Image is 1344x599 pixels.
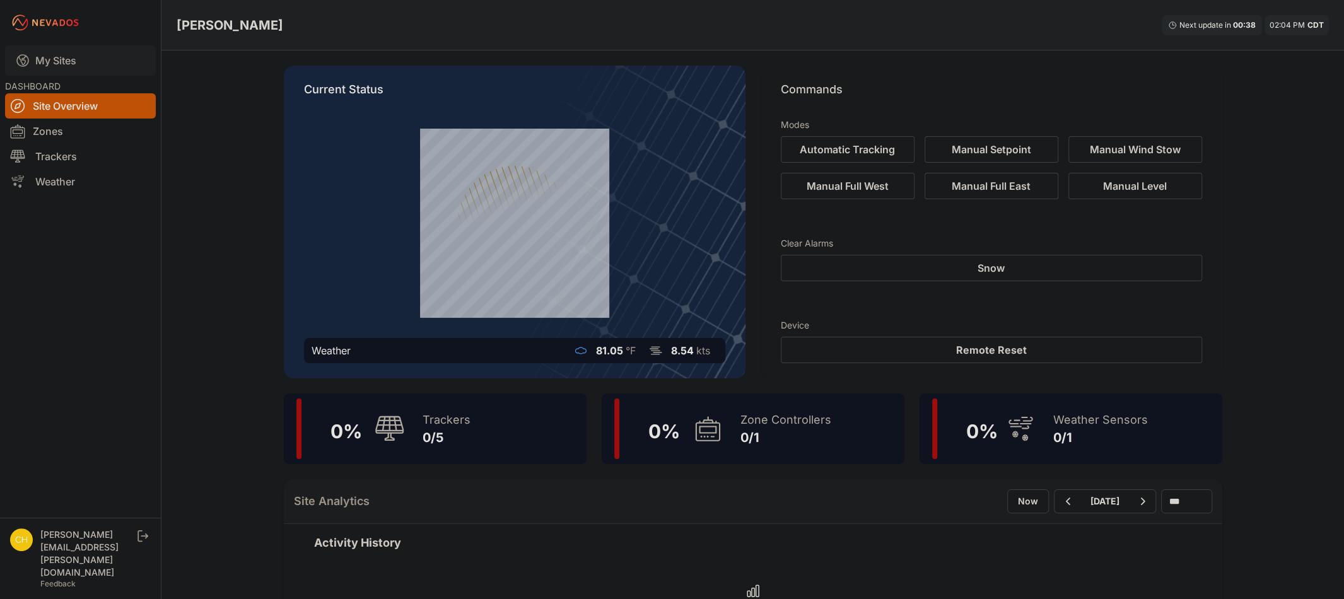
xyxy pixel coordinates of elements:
button: Manual Setpoint [925,136,1058,163]
a: My Sites [5,45,156,76]
span: DASHBOARD [5,81,61,91]
img: Nevados [10,13,81,33]
div: 0/1 [740,429,831,446]
a: 0%Zone Controllers0/1 [602,393,904,464]
div: 0/1 [1053,429,1148,446]
span: CDT [1307,20,1324,30]
button: Manual Full East [925,173,1058,199]
div: Weather [312,343,351,358]
button: Automatic Tracking [781,136,915,163]
h3: Clear Alarms [781,237,1202,250]
div: [PERSON_NAME][EMAIL_ADDRESS][PERSON_NAME][DOMAIN_NAME] [40,528,135,579]
span: °F [626,344,636,357]
span: 81.05 [596,344,623,357]
h2: Site Analytics [294,492,370,510]
img: chris.young@nevados.solar [10,528,33,551]
div: 00 : 38 [1233,20,1256,30]
div: Trackers [423,411,470,429]
span: 0 % [966,420,998,443]
span: 02:04 PM [1270,20,1305,30]
button: Now [1007,489,1049,513]
a: Site Overview [5,93,156,119]
a: Zones [5,119,156,144]
button: Snow [781,255,1202,281]
a: Feedback [40,579,76,588]
h3: Modes [781,119,809,131]
div: Weather Sensors [1053,411,1148,429]
p: Commands [781,81,1202,108]
a: 0%Trackers0/5 [284,393,587,464]
button: Manual Level [1068,173,1202,199]
nav: Breadcrumb [177,9,283,42]
div: Zone Controllers [740,411,831,429]
h2: Activity History [314,534,1192,552]
a: 0%Weather Sensors0/1 [920,393,1222,464]
button: Manual Wind Stow [1068,136,1202,163]
div: 0/5 [423,429,470,446]
button: Remote Reset [781,337,1202,363]
button: Manual Full West [781,173,915,199]
span: 0 % [648,420,680,443]
h3: [PERSON_NAME] [177,16,283,34]
p: Current Status [304,81,725,108]
a: Trackers [5,144,156,169]
h3: Device [781,319,1202,332]
a: Weather [5,169,156,194]
span: 8.54 [671,344,694,357]
span: 0 % [330,420,362,443]
button: [DATE] [1080,490,1130,513]
span: kts [696,344,710,357]
span: Next update in [1179,20,1231,30]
